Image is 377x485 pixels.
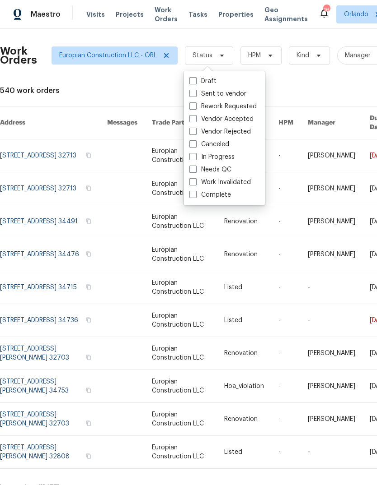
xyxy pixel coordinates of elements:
button: Copy Address [85,151,93,159]
td: - [271,403,301,436]
td: - [271,139,301,172]
button: Copy Address [85,250,93,258]
td: Hoa_violation [217,370,271,403]
td: Europian Construction LLC [145,304,217,337]
td: Renovation [217,205,271,238]
span: Orlando [344,10,368,19]
td: Europian Construction LLC [145,436,217,469]
td: [PERSON_NAME] [301,238,363,271]
label: Vendor Rejected [189,127,251,136]
span: Tasks [188,11,207,18]
td: Europian Construction LLC [145,238,217,271]
td: - [271,238,301,271]
td: Europian Construction LLC [145,205,217,238]
td: Renovation [217,238,271,271]
span: HPM [248,51,261,60]
td: [PERSON_NAME] [301,172,363,205]
label: Needs QC [189,165,231,174]
td: - [271,172,301,205]
th: Manager [301,106,363,139]
td: Europian Construction LLC [145,139,217,172]
span: Manager [345,51,371,60]
td: - [271,205,301,238]
td: - [271,271,301,304]
button: Copy Address [85,353,93,361]
button: Copy Address [85,316,93,324]
span: Status [193,51,212,60]
td: Europian Construction LLC [145,403,217,436]
td: Europian Construction LLC [145,370,217,403]
label: Canceled [189,140,229,149]
td: [PERSON_NAME] [301,337,363,370]
span: Kind [297,51,309,60]
span: Work Orders [155,5,178,23]
label: Draft [189,77,217,86]
span: Properties [218,10,254,19]
td: Renovation [217,403,271,436]
div: 16 [323,5,330,14]
button: Copy Address [85,452,93,460]
td: - [301,304,363,337]
td: [PERSON_NAME] [301,370,363,403]
th: Messages [100,106,145,139]
td: - [301,271,363,304]
td: - [271,370,301,403]
th: HPM [271,106,301,139]
td: [PERSON_NAME] [301,403,363,436]
label: In Progress [189,152,235,162]
button: Copy Address [85,184,93,192]
span: Projects [116,10,144,19]
span: Geo Assignments [264,5,308,23]
td: - [271,436,301,469]
td: Europian Construction LLC [145,172,217,205]
td: Europian Construction LLC [145,337,217,370]
label: Rework Requested [189,102,257,111]
label: Sent to vendor [189,89,246,98]
span: Maestro [31,10,61,19]
button: Copy Address [85,386,93,394]
td: [PERSON_NAME] [301,205,363,238]
span: Visits [86,10,105,19]
span: Europian Construction LLC - ORL [59,51,157,60]
label: Vendor Accepted [189,115,254,124]
td: Renovation [217,337,271,370]
button: Copy Address [85,217,93,225]
td: Europian Construction LLC [145,271,217,304]
button: Copy Address [85,419,93,427]
td: - [271,304,301,337]
td: - [301,436,363,469]
td: Listed [217,271,271,304]
button: Copy Address [85,283,93,291]
label: Complete [189,190,231,199]
td: Listed [217,304,271,337]
td: Listed [217,436,271,469]
td: [PERSON_NAME] [301,139,363,172]
label: Work Invalidated [189,178,251,187]
th: Trade Partner [145,106,217,139]
td: - [271,337,301,370]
